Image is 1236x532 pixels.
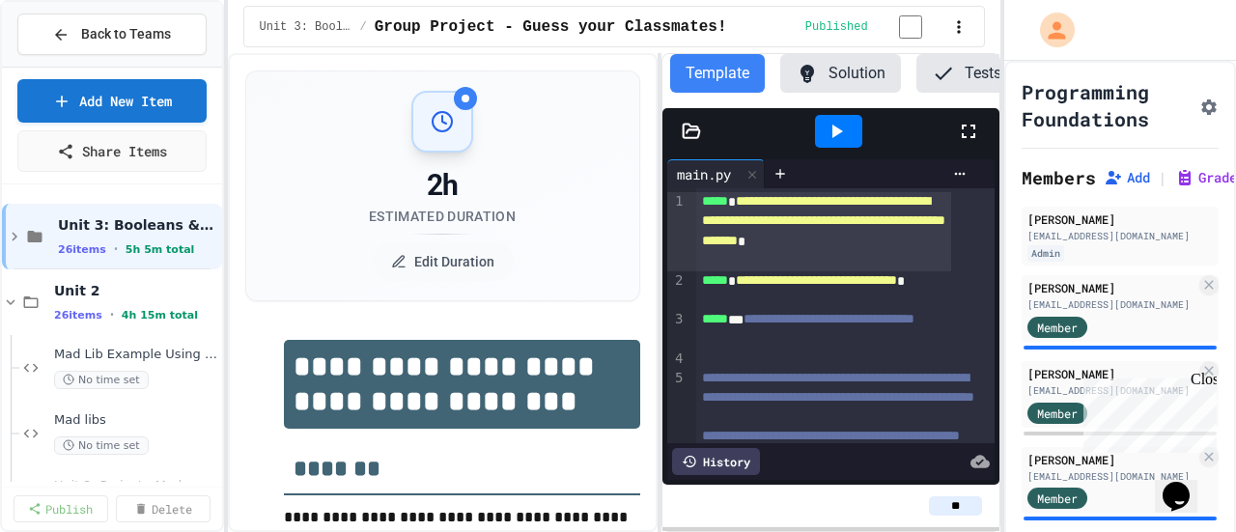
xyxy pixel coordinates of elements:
div: 1 [667,192,687,270]
button: Solution [780,54,901,93]
span: Unit 3: Booleans & Conditionals [58,216,218,234]
span: No time set [54,436,149,455]
span: No time set [54,371,149,389]
h1: Programming Foundations [1022,78,1192,132]
div: [EMAIL_ADDRESS][DOMAIN_NAME] [1027,383,1195,398]
div: History [672,448,760,475]
div: Chat with us now!Close [8,8,133,123]
span: 26 items [58,243,106,256]
span: Member [1037,490,1078,507]
span: Back to Teams [81,24,171,44]
div: [EMAIL_ADDRESS][DOMAIN_NAME] [1027,297,1195,312]
span: Unit 2 [54,282,218,299]
button: Tests [916,54,1017,93]
h2: Members [1022,164,1096,191]
div: 5 [667,369,687,467]
div: [PERSON_NAME] [1027,210,1213,228]
iframe: chat widget [1155,455,1217,513]
span: Member [1037,319,1078,336]
span: | [1158,166,1167,189]
span: Unit 3: Booleans & Conditionals [260,19,352,35]
div: Content is published and visible to students [805,14,945,39]
button: Edit Duration [372,242,514,281]
div: [PERSON_NAME] [1027,451,1195,468]
div: [PERSON_NAME] [1027,365,1195,382]
span: Unit 2: Project - Mad Libs [54,478,201,494]
span: 26 items [54,309,102,322]
span: / [360,19,367,35]
iframe: chat widget [1076,371,1217,453]
span: Group Project - Guess your Classmates! [375,15,727,39]
span: Mad Lib Example Using Shakespear [54,347,218,363]
div: Admin [1027,245,1064,262]
div: [PERSON_NAME] [1027,279,1195,296]
a: Share Items [17,130,207,172]
div: My Account [1020,8,1080,52]
div: Estimated Duration [369,207,516,226]
div: 4 [667,350,687,369]
span: 4h 15m total [122,309,198,322]
span: 5h 5m total [126,243,195,256]
div: main.py [667,164,741,184]
a: Publish [14,495,108,522]
button: Template [670,54,765,93]
span: Published [805,19,868,35]
div: [EMAIL_ADDRESS][DOMAIN_NAME] [1027,469,1195,484]
span: Mad libs [54,412,218,429]
button: Add [1104,168,1150,187]
div: 3 [667,310,687,350]
a: Add New Item [17,79,207,123]
div: 2h [369,168,516,203]
span: • [110,307,114,322]
button: Assignment Settings [1199,94,1219,117]
span: Member [1037,405,1078,422]
input: publish toggle [876,15,945,39]
div: 2 [667,271,687,311]
span: • [114,241,118,257]
div: [EMAIL_ADDRESS][DOMAIN_NAME] [1027,229,1213,243]
a: Delete [116,495,211,522]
